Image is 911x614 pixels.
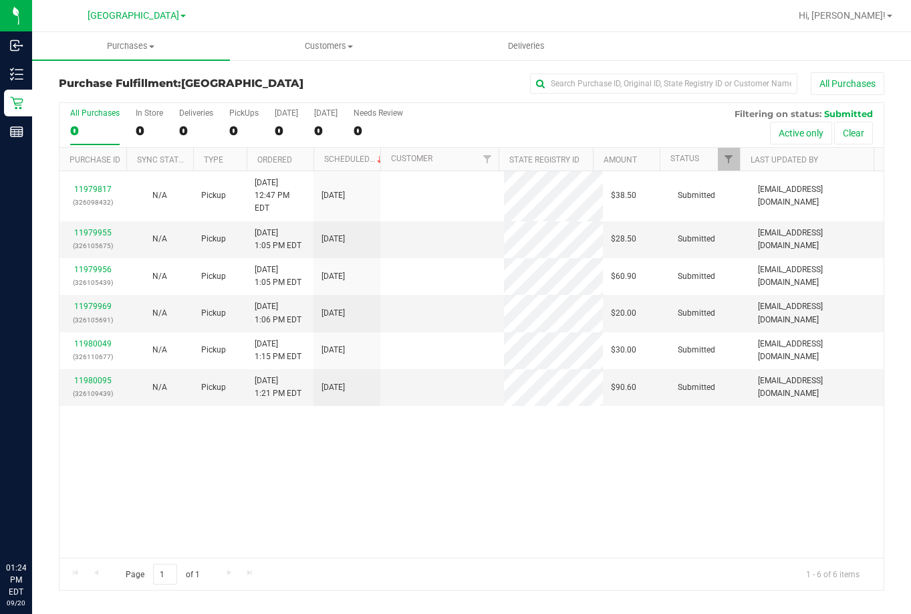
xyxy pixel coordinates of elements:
[114,564,211,585] span: Page of 1
[678,233,715,245] span: Submitted
[229,123,259,138] div: 0
[255,264,301,289] span: [DATE] 1:05 PM EDT
[70,123,120,138] div: 0
[204,155,223,165] a: Type
[136,123,163,138] div: 0
[611,307,636,320] span: $20.00
[611,381,636,394] span: $90.60
[152,272,167,281] span: Not Applicable
[74,228,112,237] a: 11979955
[201,381,226,394] span: Pickup
[275,108,298,118] div: [DATE]
[321,307,345,320] span: [DATE]
[68,387,118,400] p: (326109439)
[670,154,699,163] a: Status
[795,564,870,584] span: 1 - 6 of 6 items
[70,155,120,165] a: Purchase ID
[152,308,167,318] span: Not Applicable
[10,96,23,110] inline-svg: Retail
[321,344,345,356] span: [DATE]
[68,239,118,252] p: (326105675)
[824,108,873,119] span: Submitted
[758,264,876,289] span: [EMAIL_ADDRESS][DOMAIN_NAME]
[152,381,167,394] button: N/A
[74,339,112,348] a: 11980049
[799,10,886,21] span: Hi, [PERSON_NAME]!
[230,32,428,60] a: Customers
[811,72,884,95] button: All Purchases
[32,32,230,60] a: Purchases
[201,189,226,202] span: Pickup
[275,123,298,138] div: 0
[179,123,213,138] div: 0
[735,108,821,119] span: Filtering on status:
[152,270,167,283] button: N/A
[74,376,112,385] a: 11980095
[255,338,301,363] span: [DATE] 1:15 PM EDT
[255,177,305,215] span: [DATE] 12:47 PM EDT
[74,265,112,274] a: 11979956
[201,270,226,283] span: Pickup
[201,233,226,245] span: Pickup
[152,189,167,202] button: N/A
[152,233,167,245] button: N/A
[152,191,167,200] span: Not Applicable
[321,233,345,245] span: [DATE]
[354,108,403,118] div: Needs Review
[231,40,427,52] span: Customers
[10,68,23,81] inline-svg: Inventory
[10,125,23,138] inline-svg: Reports
[604,155,637,165] a: Amount
[324,155,385,164] a: Scheduled
[611,233,636,245] span: $28.50
[758,227,876,252] span: [EMAIL_ADDRESS][DOMAIN_NAME]
[137,155,188,165] a: Sync Status
[153,564,177,585] input: 1
[490,40,563,52] span: Deliveries
[834,122,873,144] button: Clear
[229,108,259,118] div: PickUps
[32,40,230,52] span: Purchases
[678,381,715,394] span: Submitted
[68,350,118,363] p: (326110677)
[718,148,740,171] a: Filter
[678,270,715,283] span: Submitted
[6,562,26,598] p: 01:24 PM EDT
[68,196,118,209] p: (326098432)
[6,598,26,608] p: 09/20
[428,32,626,60] a: Deliveries
[13,507,53,547] iframe: Resource center
[314,108,338,118] div: [DATE]
[678,344,715,356] span: Submitted
[314,123,338,138] div: 0
[70,108,120,118] div: All Purchases
[181,77,303,90] span: [GEOGRAPHIC_DATA]
[477,148,499,171] a: Filter
[758,300,876,326] span: [EMAIL_ADDRESS][DOMAIN_NAME]
[758,338,876,363] span: [EMAIL_ADDRESS][DOMAIN_NAME]
[321,270,345,283] span: [DATE]
[68,276,118,289] p: (326105439)
[611,189,636,202] span: $38.50
[152,307,167,320] button: N/A
[611,270,636,283] span: $60.90
[530,74,797,94] input: Search Purchase ID, Original ID, State Registry ID or Customer Name...
[354,123,403,138] div: 0
[152,383,167,392] span: Not Applicable
[678,307,715,320] span: Submitted
[201,307,226,320] span: Pickup
[136,108,163,118] div: In Store
[59,78,334,90] h3: Purchase Fulfillment:
[678,189,715,202] span: Submitted
[74,302,112,311] a: 11979969
[321,381,345,394] span: [DATE]
[509,155,579,165] a: State Registry ID
[88,10,179,21] span: [GEOGRAPHIC_DATA]
[255,375,301,400] span: [DATE] 1:21 PM EDT
[152,234,167,243] span: Not Applicable
[68,314,118,326] p: (326105691)
[152,344,167,356] button: N/A
[751,155,818,165] a: Last Updated By
[255,300,301,326] span: [DATE] 1:06 PM EDT
[255,227,301,252] span: [DATE] 1:05 PM EDT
